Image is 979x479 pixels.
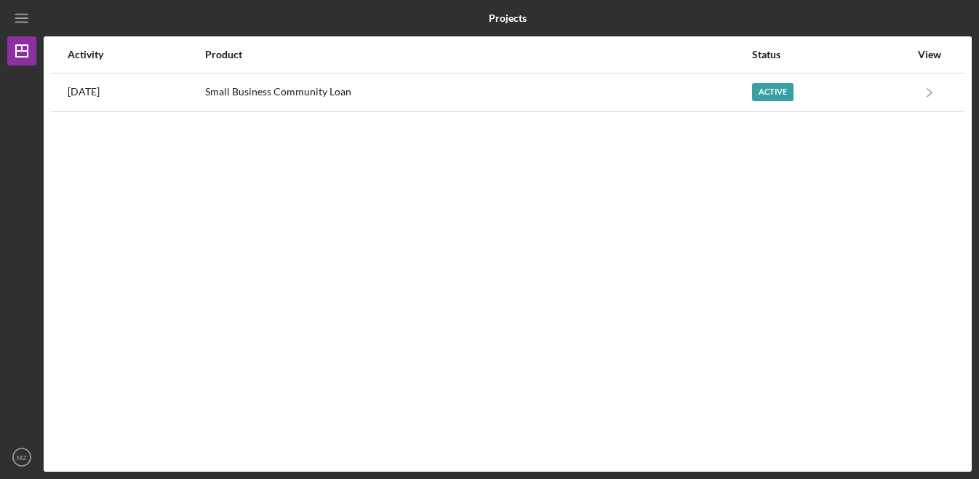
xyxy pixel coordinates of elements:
[752,83,794,101] div: Active
[752,49,910,60] div: Status
[68,49,204,60] div: Activity
[489,12,527,24] b: Projects
[7,443,36,472] button: MZ
[205,74,751,111] div: Small Business Community Loan
[205,49,751,60] div: Product
[68,86,100,98] time: 2025-08-19 19:29
[911,49,948,60] div: View
[17,454,27,462] text: MZ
